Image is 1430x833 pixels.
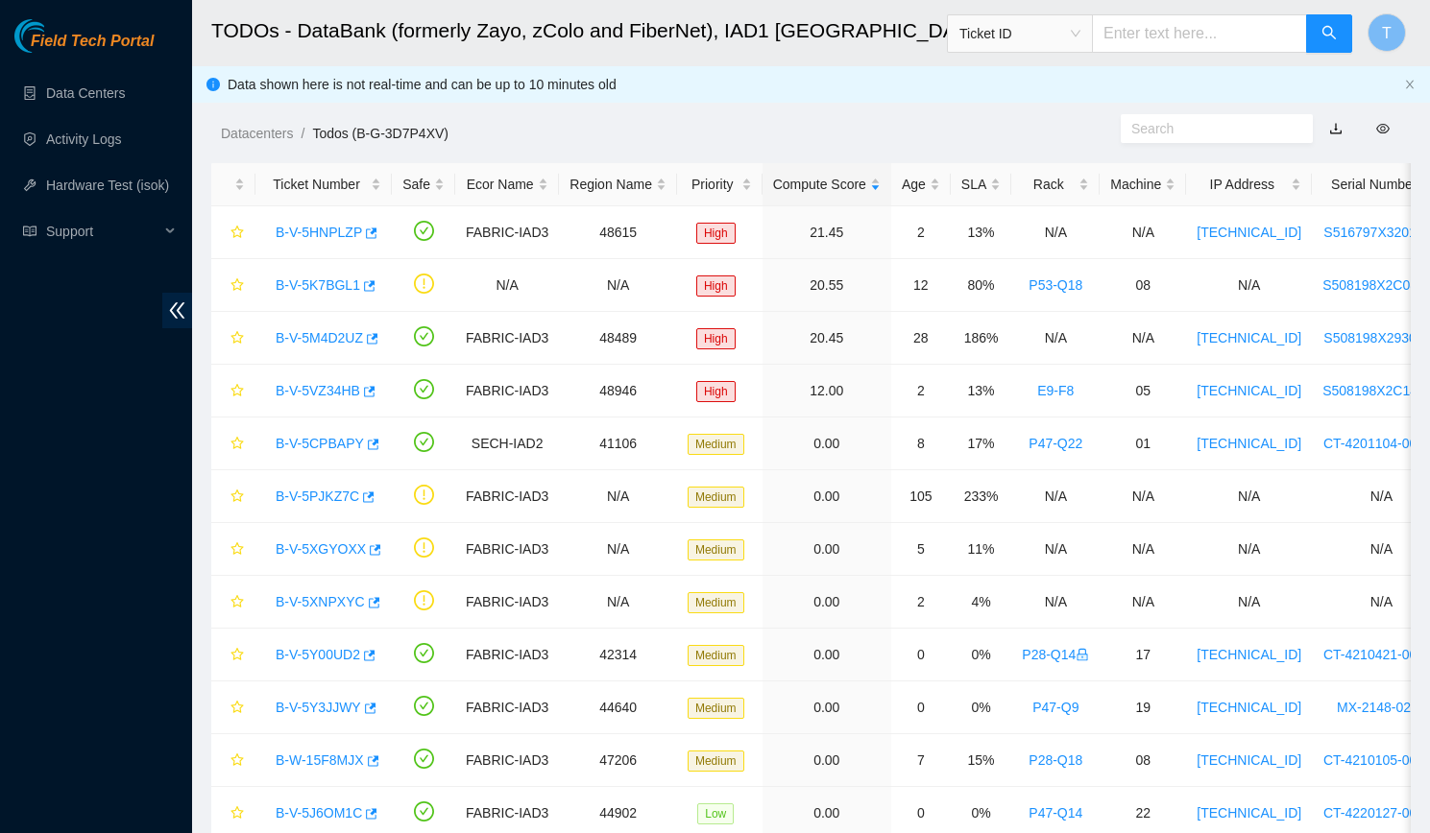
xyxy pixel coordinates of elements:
[763,417,891,470] td: 0.00
[276,436,364,451] a: B-V-5CPBAPY
[230,753,244,769] span: star
[23,225,36,238] span: read
[276,647,360,662] a: B-V-5Y00UD2
[1029,752,1082,768] a: P28-Q18
[312,126,448,141] a: Todos (B-G-3D7P4XV)
[276,488,359,504] a: B-V-5PJKZ7C
[46,212,159,250] span: Support
[414,274,434,294] span: exclamation-circle
[414,221,434,241] span: check-circle
[230,595,244,610] span: star
[222,270,245,300] button: star
[1100,576,1186,629] td: N/A
[1382,21,1392,45] span: T
[1100,470,1186,523] td: N/A
[414,749,434,769] span: check-circle
[688,698,744,719] span: Medium
[222,745,245,775] button: star
[1197,225,1301,240] a: [TECHNICAL_ID]
[455,259,559,312] td: N/A
[891,259,951,312] td: 12
[455,523,559,576] td: FABRIC-IAD3
[763,734,891,787] td: 0.00
[455,681,559,734] td: FABRIC-IAD3
[455,470,559,523] td: FABRIC-IAD3
[1092,14,1307,53] input: Enter text here...
[688,750,744,772] span: Medium
[951,365,1011,417] td: 13%
[222,375,245,406] button: star
[14,35,154,59] a: Akamai TechnologiesField Tech Portal
[1197,436,1301,451] a: [TECHNICAL_ID]
[559,681,677,734] td: 44640
[455,734,559,787] td: FABRIC-IAD3
[221,126,293,141] a: Datacenters
[301,126,304,141] span: /
[414,590,434,610] span: exclamation-circle
[891,576,951,629] td: 2
[688,539,744,560] span: Medium
[276,805,362,821] a: B-V-5J6OM1C
[951,206,1011,259] td: 13%
[559,417,677,470] td: 41106
[1032,700,1079,715] a: P47-Q9
[696,223,736,244] span: High
[1186,470,1312,523] td: N/A
[222,797,245,828] button: star
[276,700,361,715] a: B-V-5Y3JJWY
[959,19,1080,48] span: Ticket ID
[696,275,736,297] span: High
[276,277,360,293] a: B-V-5K7BGL1
[455,576,559,629] td: FABRIC-IAD3
[1197,383,1301,398] a: [TECHNICAL_ID]
[951,312,1011,365] td: 186%
[230,437,244,452] span: star
[688,592,744,613] span: Medium
[763,365,891,417] td: 12.00
[230,331,244,346] span: star
[1197,752,1301,768] a: [TECHNICAL_ID]
[891,417,951,470] td: 8
[276,594,365,609] a: B-V-5XNPXYC
[230,278,244,294] span: star
[559,365,677,417] td: 48946
[1011,523,1100,576] td: N/A
[559,734,677,787] td: 47206
[951,576,1011,629] td: 4%
[230,489,244,505] span: star
[1197,805,1301,821] a: [TECHNICAL_ID]
[230,226,244,241] span: star
[891,734,951,787] td: 7
[276,541,366,557] a: B-V-5XGYOXX
[1011,576,1100,629] td: N/A
[46,131,122,147] a: Activity Logs
[276,752,364,768] a: B-W-15F8MJX
[455,417,559,470] td: SECH-IAD2
[46,178,169,193] a: Hardware Test (isok)
[559,629,677,681] td: 42314
[222,639,245,670] button: star
[230,542,244,558] span: star
[1029,805,1082,821] a: P47-Q14
[1329,121,1343,136] a: download
[891,523,951,576] td: 5
[1197,330,1301,345] a: [TECHNICAL_ID]
[951,259,1011,312] td: 80%
[951,417,1011,470] td: 17%
[414,643,434,663] span: check-circle
[763,470,891,523] td: 0.00
[559,206,677,259] td: 48615
[31,33,154,51] span: Field Tech Portal
[951,523,1011,576] td: 11%
[222,534,245,564] button: star
[1037,383,1074,398] a: E9-F8
[1321,25,1337,43] span: search
[1100,206,1186,259] td: N/A
[763,312,891,365] td: 20.45
[763,629,891,681] td: 0.00
[222,692,245,723] button: star
[1197,647,1301,662] a: [TECHNICAL_ID]
[276,225,362,240] a: B-V-5HNPLZP
[1306,14,1352,53] button: search
[559,259,677,312] td: N/A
